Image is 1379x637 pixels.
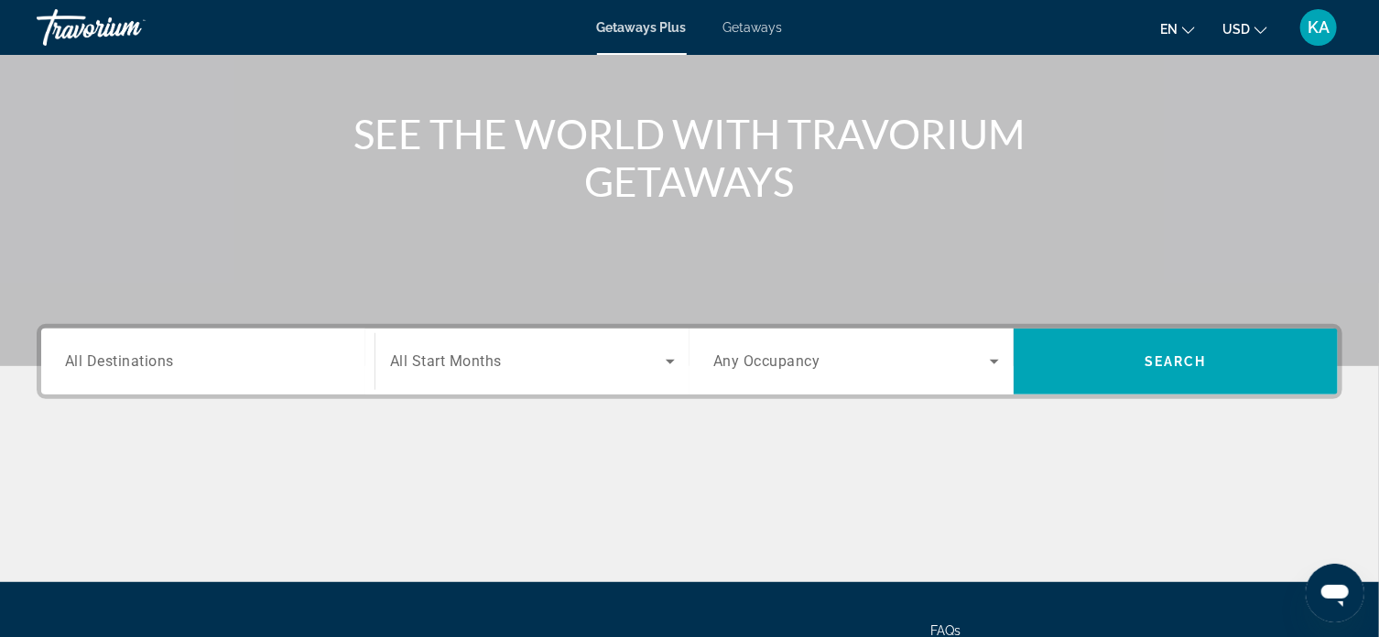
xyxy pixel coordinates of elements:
span: KA [1308,18,1330,37]
button: Change currency [1222,16,1267,42]
a: Getaways [723,20,783,35]
div: Search widget [41,329,1338,394]
span: All Start Months [390,353,502,371]
span: USD [1222,22,1250,37]
a: Getaways Plus [597,20,687,35]
input: Select destination [65,351,351,373]
span: All Destinations [65,352,174,370]
a: Travorium [37,4,220,51]
span: en [1160,22,1178,37]
button: Search [1014,329,1338,394]
span: Search [1145,354,1207,369]
iframe: Button to launch messaging window [1306,564,1364,622]
button: User Menu [1295,8,1342,47]
button: Change language [1160,16,1195,42]
h1: SEE THE WORLD WITH TRAVORIUM GETAWAYS [346,110,1033,205]
span: Any Occupancy [713,353,820,371]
